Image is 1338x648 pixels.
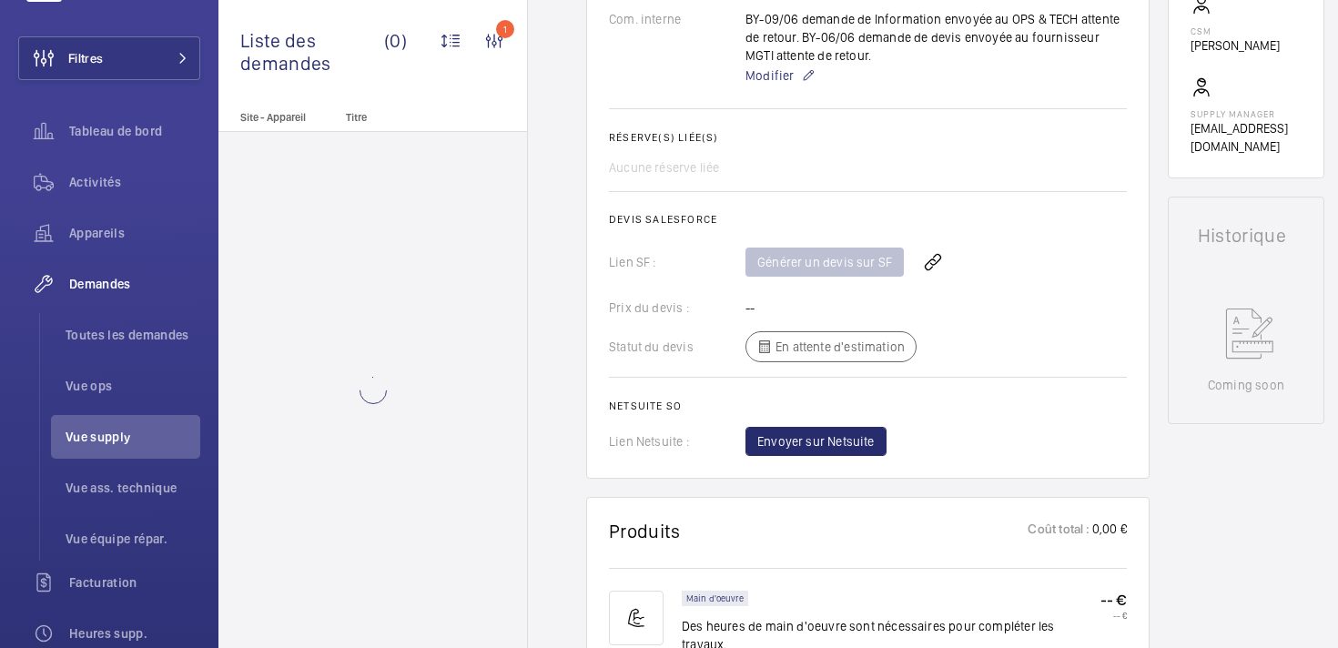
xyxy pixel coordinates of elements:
p: CSM [1191,25,1280,36]
h2: Netsuite SO [609,400,1127,412]
span: Filtres [68,49,103,67]
h1: Historique [1198,227,1294,245]
span: Activités [69,173,200,191]
span: Vue ops [66,377,200,395]
p: Coût total : [1028,520,1090,542]
p: -- € [1100,610,1127,621]
p: [EMAIL_ADDRESS][DOMAIN_NAME] [1191,119,1302,156]
span: Tableau de bord [69,122,200,140]
p: Titre [346,111,466,124]
span: Modifier [745,66,794,85]
span: Heures supp. [69,624,200,643]
span: Vue ass. technique [66,479,200,497]
span: Envoyer sur Netsuite [757,432,875,451]
img: muscle-sm.svg [609,591,664,645]
h2: Devis Salesforce [609,213,1127,226]
button: Filtres [18,36,200,80]
p: [PERSON_NAME] [1191,36,1280,55]
p: Supply manager [1191,108,1302,119]
span: Facturation [69,573,200,592]
p: -- € [1100,591,1127,610]
button: Envoyer sur Netsuite [745,427,887,456]
p: 0,00 € [1090,520,1127,542]
p: Coming soon [1208,376,1284,394]
span: Vue équipe répar. [66,530,200,548]
h1: Produits [609,520,681,542]
h2: Réserve(s) liée(s) [609,131,1127,144]
span: Demandes [69,275,200,293]
p: Main d'oeuvre [686,595,744,602]
p: Site - Appareil [218,111,339,124]
span: Appareils [69,224,200,242]
span: Toutes les demandes [66,326,200,344]
span: Liste des demandes [240,29,384,75]
span: Vue supply [66,428,200,446]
